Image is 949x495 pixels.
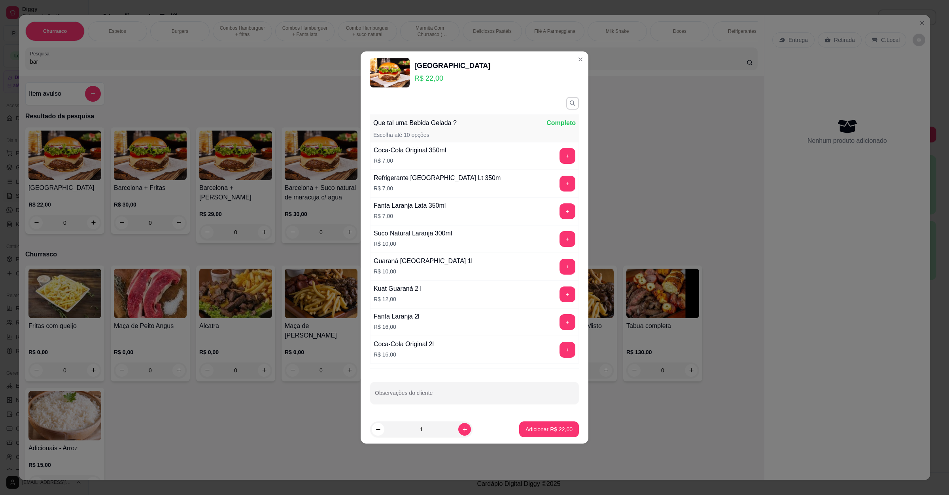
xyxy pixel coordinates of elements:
[375,392,574,400] input: Observações do cliente
[560,176,575,192] button: add
[374,146,446,155] div: Coca-Cola Original 350ml
[372,423,384,436] button: decrease-product-quantity
[519,421,579,437] button: Adicionar R$ 22,00
[374,295,422,303] p: R$ 12,00
[374,173,501,183] div: Refrigerante [GEOGRAPHIC_DATA] Lt 350m
[374,184,501,192] p: R$ 7,00
[560,342,575,358] button: add
[374,201,446,211] div: Fanta Laranja Lata 350ml
[560,314,575,330] button: add
[374,284,422,294] div: Kuat Guaraná 2 l
[374,240,452,248] p: R$ 10,00
[560,203,575,219] button: add
[574,53,587,66] button: Close
[414,60,490,71] div: [GEOGRAPHIC_DATA]
[374,157,446,165] p: R$ 7,00
[560,259,575,275] button: add
[374,212,446,220] p: R$ 7,00
[560,148,575,164] button: add
[458,423,471,436] button: increase-product-quantity
[374,351,434,358] p: R$ 16,00
[374,256,473,266] div: Guaraná [GEOGRAPHIC_DATA] 1l
[370,58,410,87] img: product-image
[373,118,457,128] p: Que tal uma Bebida Gelada ?
[546,118,576,128] p: Completo
[414,73,490,84] p: R$ 22,00
[526,425,573,433] p: Adicionar R$ 22,00
[560,286,575,302] button: add
[560,231,575,247] button: add
[374,229,452,238] div: Suco Natural Laranja 300ml
[374,339,434,349] div: Coca-Cola Original 2l
[374,267,473,275] p: R$ 10,00
[374,312,420,321] div: Fanta Laranja 2l
[374,323,420,331] p: R$ 16,00
[373,131,429,139] p: Escolha até 10 opções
